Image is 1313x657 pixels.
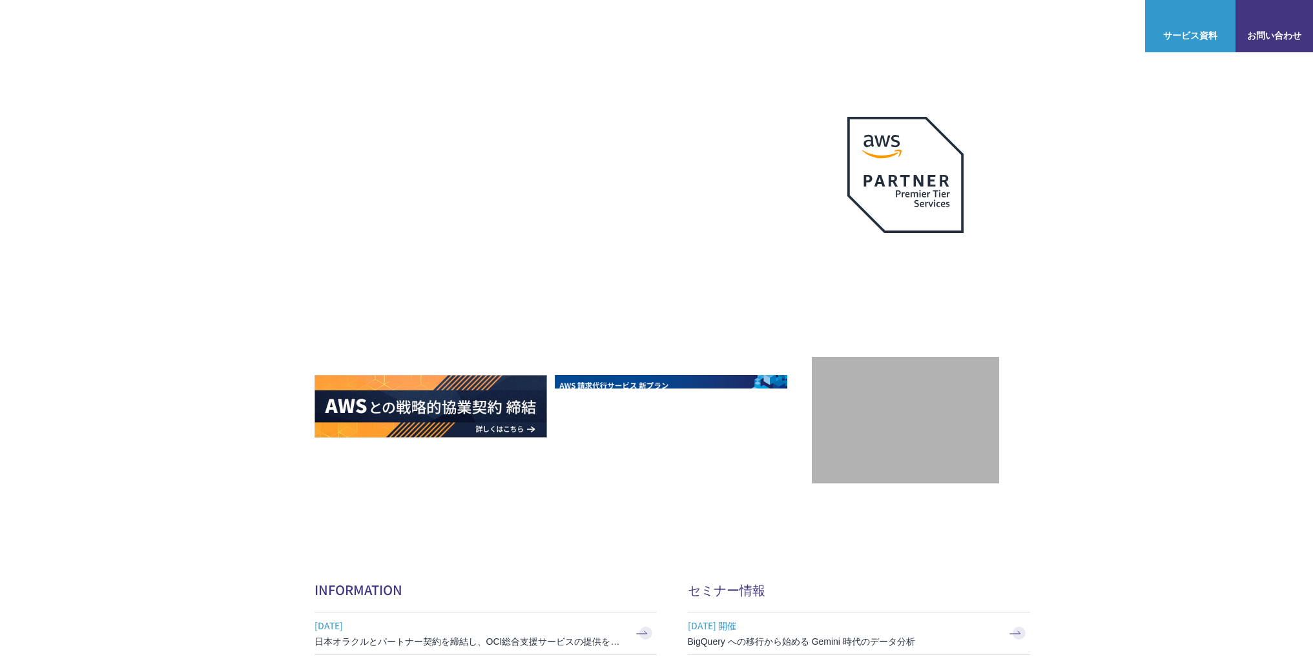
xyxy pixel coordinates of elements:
span: [DATE] [315,616,625,635]
p: 最上位プレミアティア サービスパートナー [832,248,979,298]
img: AWS総合支援サービス C-Chorus サービス資料 [1180,10,1201,25]
img: AWS請求代行サービス 統合管理プラン [555,375,787,438]
a: [DATE] 日本オラクルとパートナー契約を締結し、OCI総合支援サービスの提供を開始 [315,612,657,654]
p: 強み [698,19,729,33]
p: AWSの導入からコスト削減、 構成・運用の最適化からデータ活用まで 規模や業種業態を問わない マネージドサービスで [315,143,812,199]
h2: INFORMATION [315,580,657,599]
p: サービス [755,19,804,33]
img: 契約件数 [838,376,973,470]
p: 業種別ソリューション [830,19,933,33]
span: サービス資料 [1145,28,1235,42]
span: NHN テコラス AWS総合支援サービス [149,12,242,39]
img: お問い合わせ [1264,10,1285,25]
img: AWSとの戦略的協業契約 締結 [315,375,547,438]
a: [DATE] 開催 BigQuery への移行から始める Gemini 時代のデータ分析 [688,612,1030,654]
a: AWS総合支援サービス C-Chorus NHN テコラスAWS総合支援サービス [19,10,242,41]
a: 導入事例 [959,19,995,33]
em: AWS [891,248,920,267]
span: お問い合わせ [1235,28,1313,42]
h2: セミナー情報 [688,580,1030,599]
h3: 日本オラクルとパートナー契約を締結し、OCI総合支援サービスの提供を開始 [315,635,625,648]
p: ナレッジ [1021,19,1070,33]
h1: AWS ジャーニーの 成功を実現 [315,212,812,336]
h3: BigQuery への移行から始める Gemini 時代のデータ分析 [688,635,998,648]
span: [DATE] 開催 [688,616,998,635]
img: AWSプレミアティアサービスパートナー [847,117,964,233]
a: ログイン [1096,19,1132,33]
